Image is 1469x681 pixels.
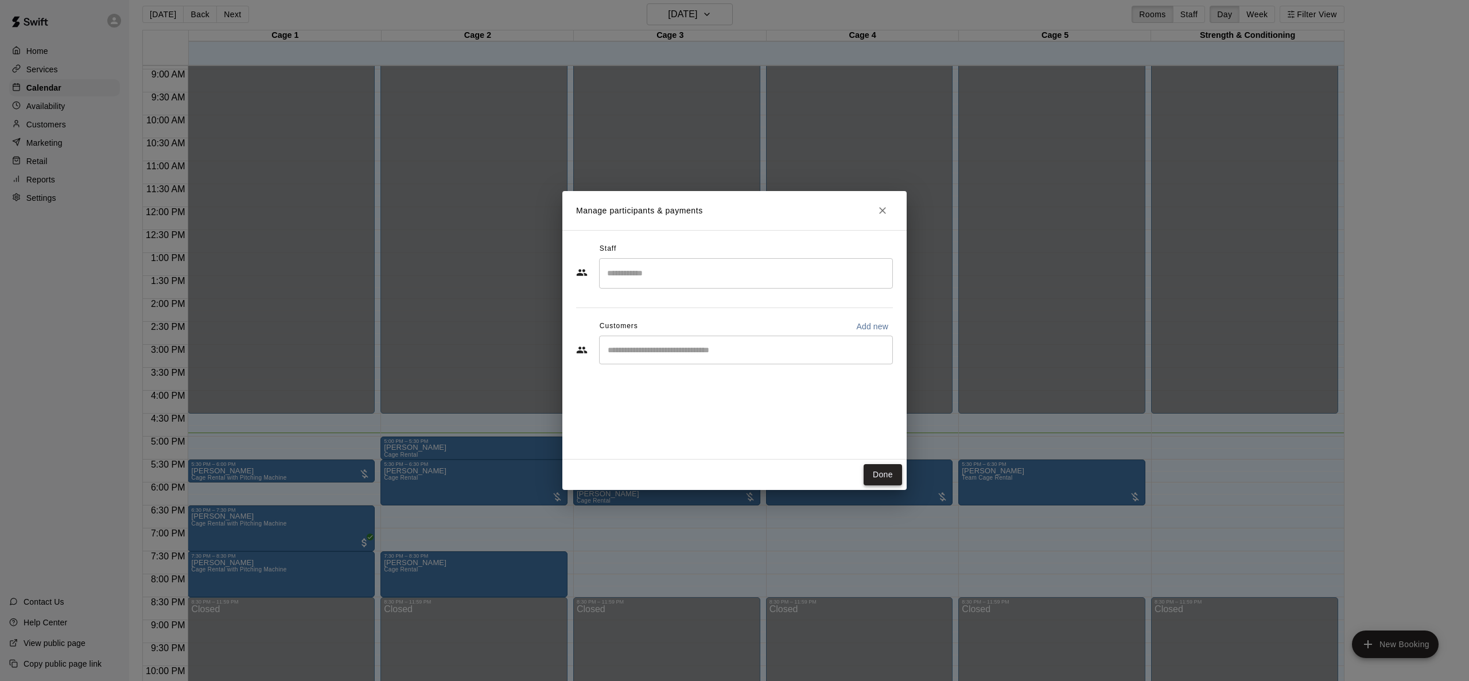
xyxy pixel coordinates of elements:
[599,336,893,364] div: Start typing to search customers...
[872,200,893,221] button: Close
[599,258,893,289] div: Search staff
[576,205,703,217] p: Manage participants & payments
[576,344,588,356] svg: Customers
[864,464,902,485] button: Done
[852,317,893,336] button: Add new
[576,267,588,278] svg: Staff
[600,317,638,336] span: Customers
[600,240,616,258] span: Staff
[856,321,888,332] p: Add new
